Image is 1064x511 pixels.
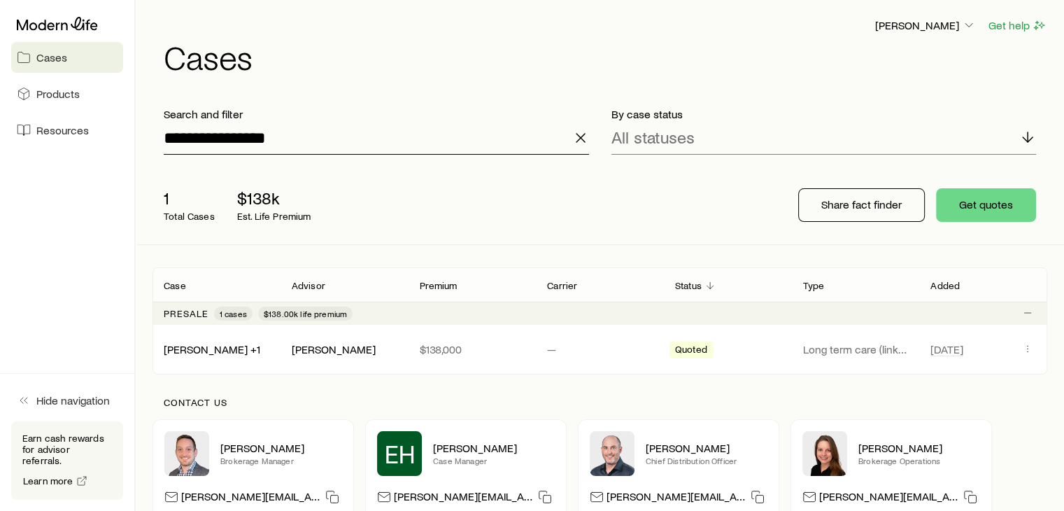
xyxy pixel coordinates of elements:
[164,188,215,208] p: 1
[936,188,1036,222] button: Get quotes
[220,441,342,455] p: [PERSON_NAME]
[164,280,186,291] p: Case
[264,308,347,319] span: $138.00k life premium
[607,489,745,508] p: [PERSON_NAME][EMAIL_ADDRESS][DOMAIN_NAME]
[22,433,112,466] p: Earn cash rewards for advisor referrals.
[36,50,67,64] span: Cases
[798,188,925,222] button: Share fact finder
[803,342,909,356] p: Long term care (linked benefit)
[646,441,767,455] p: [PERSON_NAME]
[590,431,634,476] img: Dan Pierson
[419,280,457,291] p: Premium
[164,342,260,357] div: [PERSON_NAME] +1
[988,17,1047,34] button: Get help
[11,385,123,416] button: Hide navigation
[237,211,311,222] p: Est. Life Premium
[23,476,73,486] span: Learn more
[164,211,215,222] p: Total Cases
[292,280,325,291] p: Advisor
[858,441,980,455] p: [PERSON_NAME]
[930,280,960,291] p: Added
[164,107,589,121] p: Search and filter
[36,393,110,407] span: Hide navigation
[858,455,980,466] p: Brokerage Operations
[164,431,209,476] img: Brandon Parry
[181,489,320,508] p: [PERSON_NAME][EMAIL_ADDRESS][DOMAIN_NAME]
[433,441,555,455] p: [PERSON_NAME]
[11,115,123,146] a: Resources
[803,280,825,291] p: Type
[821,197,902,211] p: Share fact finder
[611,107,1037,121] p: By case status
[930,342,963,356] span: [DATE]
[292,342,376,357] div: [PERSON_NAME]
[220,455,342,466] p: Brokerage Manager
[419,342,525,356] p: $138,000
[675,344,707,358] span: Quoted
[11,421,123,500] div: Earn cash rewards for advisor referrals.Learn more
[675,280,702,291] p: Status
[152,267,1047,374] div: Client cases
[802,431,847,476] img: Ellen Wall
[164,397,1036,408] p: Contact us
[237,188,311,208] p: $138k
[875,18,976,32] p: [PERSON_NAME]
[11,42,123,73] a: Cases
[819,489,958,508] p: [PERSON_NAME][EMAIL_ADDRESS][DOMAIN_NAME]
[646,455,767,466] p: Chief Distribution Officer
[874,17,977,34] button: [PERSON_NAME]
[11,78,123,109] a: Products
[385,440,415,468] span: EH
[164,342,260,356] a: [PERSON_NAME] +1
[611,127,695,147] p: All statuses
[220,308,247,319] span: 1 cases
[164,308,208,319] p: Presale
[36,123,89,137] span: Resources
[547,342,653,356] p: —
[36,87,80,101] span: Products
[433,455,555,466] p: Case Manager
[547,280,577,291] p: Carrier
[394,489,532,508] p: [PERSON_NAME][EMAIL_ADDRESS][DOMAIN_NAME]
[164,40,1047,73] h1: Cases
